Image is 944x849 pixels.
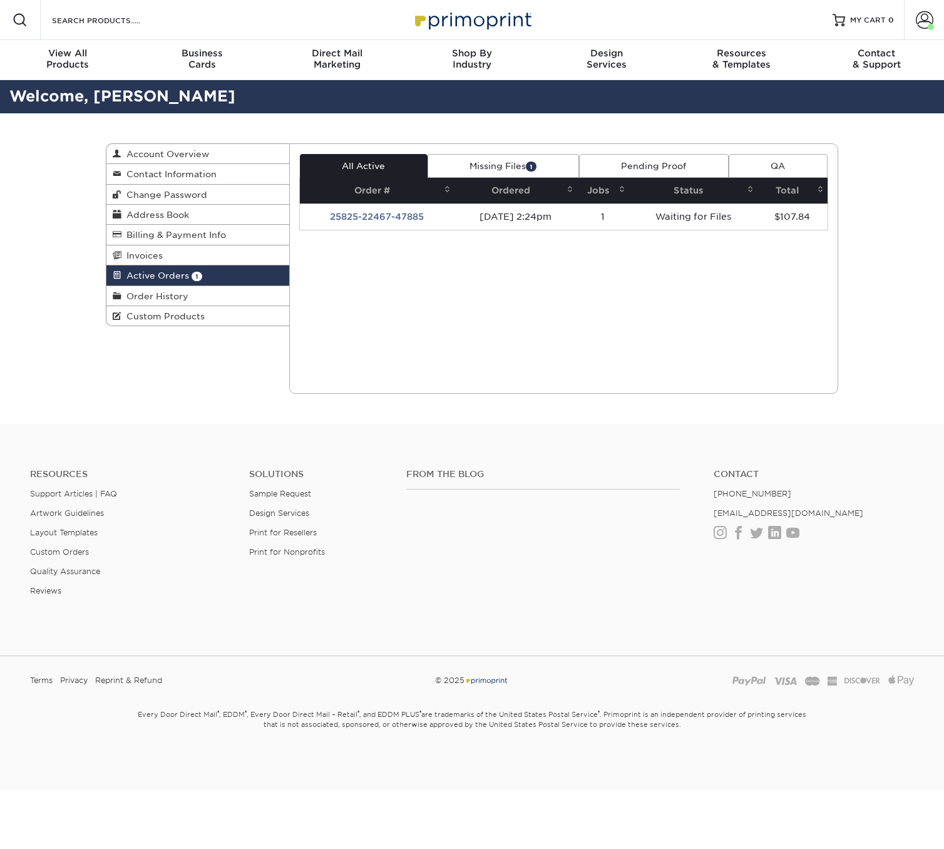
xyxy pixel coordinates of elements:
th: Ordered [454,178,577,203]
div: © 2025 [322,671,623,690]
td: $107.84 [757,203,828,230]
sup: ® [217,709,219,716]
a: Contact Information [106,164,289,184]
div: & Support [809,48,944,70]
div: Services [540,48,674,70]
span: 0 [888,16,894,24]
span: Order History [121,291,188,301]
a: Contact& Support [809,40,944,80]
span: Design [540,48,674,59]
a: Support Articles | FAQ [30,489,117,498]
a: Reviews [30,586,61,595]
a: Print for Nonprofits [249,547,325,557]
td: [DATE] 2:24pm [454,203,577,230]
th: Status [629,178,757,203]
th: Order # [300,178,454,203]
a: Account Overview [106,144,289,164]
a: Artwork Guidelines [30,508,104,518]
a: Change Password [106,185,289,205]
a: [PHONE_NUMBER] [714,489,791,498]
a: Custom Products [106,306,289,326]
a: Address Book [106,205,289,225]
a: Design Services [249,508,309,518]
span: Account Overview [121,149,209,159]
a: Print for Resellers [249,528,317,537]
a: QA [729,154,828,178]
a: Terms [30,671,53,690]
span: Business [135,48,269,59]
a: Sample Request [249,489,311,498]
a: Order History [106,286,289,306]
span: Invoices [121,250,163,260]
a: Quality Assurance [30,567,100,576]
a: Pending Proof [579,154,729,178]
a: Reprint & Refund [95,671,162,690]
th: Total [757,178,828,203]
span: Resources [674,48,809,59]
td: 1 [577,203,629,230]
a: Contact [714,469,914,480]
span: MY CART [850,15,886,26]
h4: Solutions [249,469,387,480]
a: Active Orders 1 [106,265,289,286]
div: Industry [404,48,539,70]
span: Billing & Payment Info [121,230,226,240]
span: Contact Information [121,169,217,179]
span: Active Orders [121,270,189,280]
span: Address Book [121,210,189,220]
sup: ® [357,709,359,716]
a: Resources& Templates [674,40,809,80]
div: Cards [135,48,269,70]
span: Direct Mail [270,48,404,59]
sup: ® [419,709,421,716]
small: Every Door Direct Mail , EDDM , Every Door Direct Mail – Retail , and EDDM PLUS are trademarks of... [106,705,838,760]
input: SEARCH PRODUCTS..... [51,13,173,28]
span: 1 [192,272,202,281]
span: Change Password [121,190,207,200]
a: All Active [300,154,428,178]
a: Custom Orders [30,547,89,557]
span: Custom Products [121,311,205,321]
span: Shop By [404,48,539,59]
div: Marketing [270,48,404,70]
img: Primoprint [464,676,508,685]
a: Billing & Payment Info [106,225,289,245]
a: Missing Files1 [428,154,579,178]
span: 1 [526,162,536,171]
sup: ® [598,709,600,716]
a: Privacy [60,671,88,690]
h4: From the Blog [406,469,680,480]
a: [EMAIL_ADDRESS][DOMAIN_NAME] [714,508,863,518]
td: 25825-22467-47885 [300,203,454,230]
th: Jobs [577,178,629,203]
div: & Templates [674,48,809,70]
a: DesignServices [540,40,674,80]
span: Contact [809,48,944,59]
a: Direct MailMarketing [270,40,404,80]
a: Invoices [106,245,289,265]
a: BusinessCards [135,40,269,80]
img: Primoprint [409,6,535,33]
h4: Resources [30,469,230,480]
a: Shop ByIndustry [404,40,539,80]
a: Layout Templates [30,528,98,537]
td: Waiting for Files [629,203,757,230]
sup: ® [245,709,247,716]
